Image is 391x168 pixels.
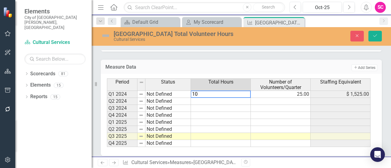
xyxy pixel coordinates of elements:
button: SC [375,2,386,13]
td: Not Defined [145,98,191,105]
input: Search Below... [24,54,86,64]
div: Cultural Services [114,37,254,42]
span: Search [262,5,275,9]
td: Q1 2024 [107,91,137,98]
img: ClearPoint Strategy [3,6,14,18]
td: Q3 2024 [107,105,137,112]
img: 8DAGhfEEPCf229AAAAAElFTkSuQmCC [139,92,144,97]
img: Not Defined [101,31,111,41]
td: Not Defined [145,119,191,126]
td: Not Defined [145,105,191,112]
span: Elements [24,8,86,15]
div: [GEOGRAPHIC_DATA] Total Volunteer Hours [255,19,303,27]
a: Default Grid [122,18,178,26]
div: 81 [58,71,68,76]
a: Elements [30,82,51,89]
span: Staffing Equivalent [320,79,361,85]
img: 8DAGhfEEPCf229AAAAAElFTkSuQmCC [139,134,144,139]
a: Cultural Services [24,39,86,46]
div: Oct-25 [305,4,340,11]
td: Q4 2024 [107,112,137,119]
img: 8DAGhfEEPCf229AAAAAElFTkSuQmCC [139,99,144,104]
span: Status [161,79,175,85]
span: Period [115,79,129,85]
button: Oct-25 [303,2,342,13]
td: Not Defined [145,140,191,147]
h3: Measure Data [105,64,254,70]
button: Add Series [352,64,377,71]
a: Scorecards [30,70,55,77]
td: Q1 2025 [107,119,137,126]
div: » » [122,159,237,166]
td: Q2 2024 [107,98,137,105]
td: Not Defined [145,126,191,133]
a: Measures [170,159,191,165]
td: Q2 2025 [107,126,137,133]
div: My Scorecard [194,18,239,26]
td: 25.00 [251,91,311,98]
input: Search ClearPoint... [124,2,285,13]
div: Open Intercom Messenger [370,147,385,162]
img: 8DAGhfEEPCf229AAAAAElFTkSuQmCC [139,120,144,125]
div: 15 [50,94,60,99]
td: Q3 2025 [107,133,137,140]
div: Default Grid [132,18,178,26]
small: City of [GEOGRAPHIC_DATA][PERSON_NAME], [GEOGRAPHIC_DATA] [24,15,86,30]
img: 8DAGhfEEPCf229AAAAAElFTkSuQmCC [139,80,144,85]
img: 8DAGhfEEPCf229AAAAAElFTkSuQmCC [139,106,144,111]
td: Not Defined [145,91,191,98]
span: Total Hours [208,79,233,85]
td: $ 1,525.00 [311,91,371,98]
a: My Scorecard [184,18,239,26]
td: Q4 2025 [107,140,137,147]
img: 8DAGhfEEPCf229AAAAAElFTkSuQmCC [139,127,144,132]
td: Not Defined [145,112,191,119]
img: 8DAGhfEEPCf229AAAAAElFTkSuQmCC [139,141,144,146]
img: 8DAGhfEEPCf229AAAAAElFTkSuQmCC [139,113,144,118]
a: Reports [30,93,47,100]
div: [GEOGRAPHIC_DATA] Total Volunteer Hours [114,30,254,37]
div: 15 [54,83,64,88]
span: Number of Volunteers/Quarter [252,79,309,90]
button: Search [253,3,283,12]
div: [GEOGRAPHIC_DATA] Total Volunteer Hours [193,159,287,165]
a: Cultural Services [131,159,167,165]
td: Not Defined [145,133,191,140]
